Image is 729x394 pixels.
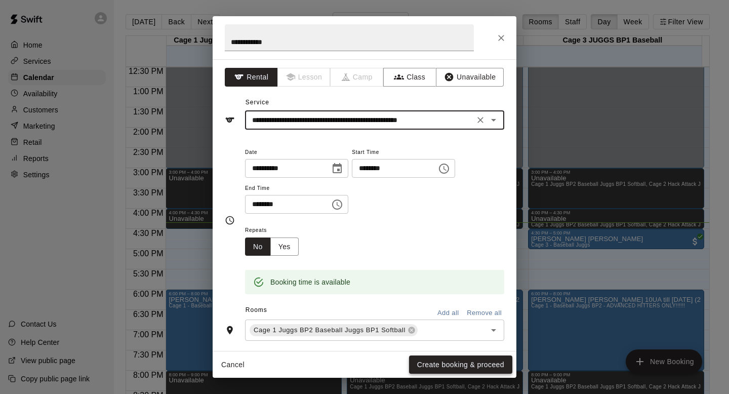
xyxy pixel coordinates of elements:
span: Repeats [245,224,307,238]
button: Class [383,68,436,87]
svg: Service [225,115,235,125]
button: Choose date, selected date is Oct 9, 2025 [327,159,347,179]
button: Unavailable [436,68,504,87]
button: No [245,238,271,256]
span: End Time [245,182,348,195]
div: Cage 1 Juggs BP2 Baseball Juggs BP1 Softball [250,324,418,336]
div: outlined button group [245,238,299,256]
button: Remove all [464,305,504,321]
svg: Rooms [225,325,235,335]
button: Add all [432,305,464,321]
span: Rooms [246,306,267,313]
button: Open [487,323,501,337]
span: Lessons must be created in the Services page first [278,68,331,87]
button: Choose time, selected time is 6:00 PM [327,194,347,215]
div: Booking time is available [270,273,350,291]
button: Rental [225,68,278,87]
button: Clear [473,113,488,127]
span: Date [245,146,348,160]
span: Camps can only be created in the Services page [331,68,384,87]
span: Cage 1 Juggs BP2 Baseball Juggs BP1 Softball [250,325,410,335]
button: Cancel [217,356,249,374]
button: Choose time, selected time is 5:00 PM [434,159,454,179]
button: Close [492,29,510,47]
button: Yes [270,238,299,256]
span: Service [246,99,269,106]
span: Notes [246,349,504,365]
svg: Timing [225,215,235,225]
button: Open [487,113,501,127]
span: Start Time [352,146,455,160]
button: Create booking & proceed [409,356,512,374]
